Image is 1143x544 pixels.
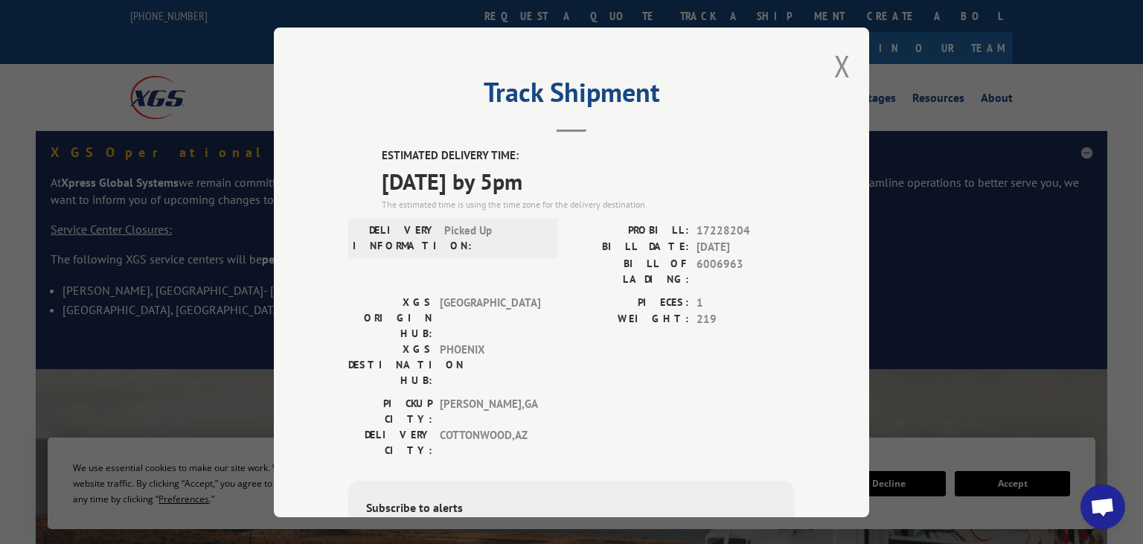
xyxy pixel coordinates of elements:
[571,222,689,239] label: PROBILL:
[571,294,689,311] label: PIECES:
[444,222,545,253] span: Picked Up
[348,341,432,388] label: XGS DESTINATION HUB:
[348,294,432,341] label: XGS ORIGIN HUB:
[571,239,689,256] label: BILL DATE:
[440,426,540,458] span: COTTONWOOD , AZ
[366,498,777,519] div: Subscribe to alerts
[834,46,851,86] button: Close modal
[697,311,795,328] span: 219
[348,82,795,110] h2: Track Shipment
[382,197,795,211] div: The estimated time is using the time zone for the delivery destination.
[382,164,795,197] span: [DATE] by 5pm
[353,222,437,253] label: DELIVERY INFORMATION:
[697,222,795,239] span: 17228204
[697,255,795,287] span: 6006963
[1080,484,1125,529] a: Open chat
[440,294,540,341] span: [GEOGRAPHIC_DATA]
[440,341,540,388] span: PHOENIX
[571,255,689,287] label: BILL OF LADING:
[571,311,689,328] label: WEIGHT:
[348,426,432,458] label: DELIVERY CITY:
[348,395,432,426] label: PICKUP CITY:
[697,294,795,311] span: 1
[382,147,795,164] label: ESTIMATED DELIVERY TIME:
[440,395,540,426] span: [PERSON_NAME] , GA
[697,239,795,256] span: [DATE]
